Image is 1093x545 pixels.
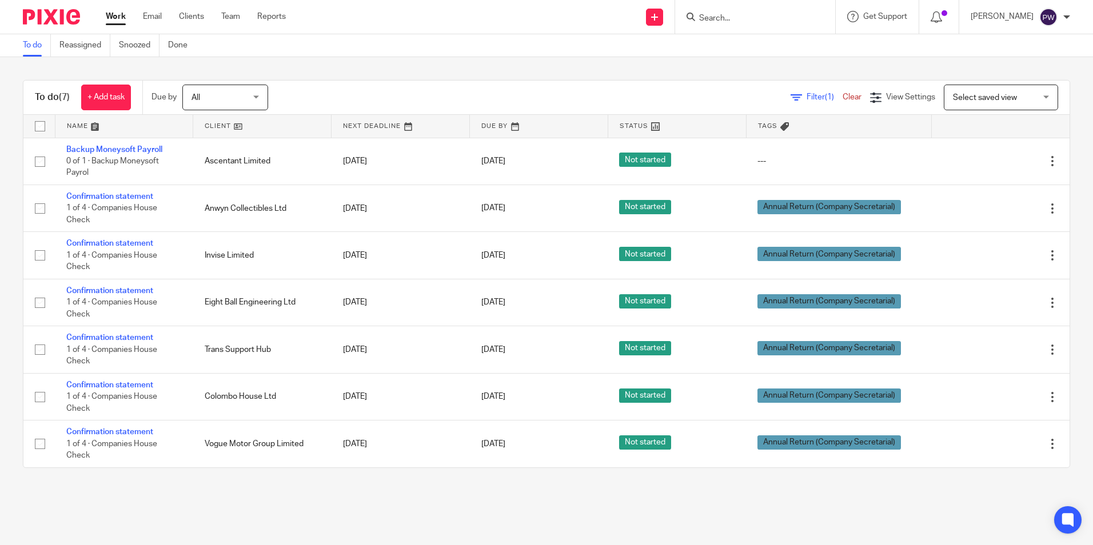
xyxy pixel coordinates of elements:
[698,14,801,24] input: Search
[66,287,153,295] a: Confirmation statement
[481,346,505,354] span: [DATE]
[193,326,332,373] td: Trans Support Hub
[619,341,671,355] span: Not started
[143,11,162,22] a: Email
[193,185,332,231] td: Anwyn Collectibles Ltd
[193,279,332,326] td: Eight Ball Engineering Ltd
[66,346,157,366] span: 1 of 4 · Companies House Check
[332,138,470,185] td: [DATE]
[619,153,671,167] span: Not started
[66,146,162,154] a: Backup Moneysoft Payroll
[66,392,157,412] span: 1 of 4 · Companies House Check
[863,13,907,21] span: Get Support
[825,93,834,101] span: (1)
[119,34,159,57] a: Snoozed
[332,185,470,231] td: [DATE]
[221,11,240,22] a: Team
[481,440,505,448] span: [DATE]
[757,341,901,355] span: Annual Return (Company Secretarial)
[168,34,196,57] a: Done
[757,294,901,308] span: Annual Return (Company Secretarial)
[257,11,286,22] a: Reports
[193,373,332,420] td: Colombo House Ltd
[619,388,671,403] span: Not started
[971,11,1034,22] p: [PERSON_NAME]
[193,138,332,185] td: Ascentant Limited
[66,205,157,225] span: 1 of 4 · Companies House Check
[757,388,901,403] span: Annual Return (Company Secretarial)
[757,247,901,261] span: Annual Return (Company Secretarial)
[807,93,843,101] span: Filter
[66,334,153,342] a: Confirmation statement
[106,11,126,22] a: Work
[151,91,177,103] p: Due by
[66,428,153,436] a: Confirmation statement
[886,93,935,101] span: View Settings
[59,93,70,102] span: (7)
[332,326,470,373] td: [DATE]
[193,232,332,279] td: Invise Limited
[66,251,157,271] span: 1 of 4 · Companies House Check
[23,9,80,25] img: Pixie
[23,34,51,57] a: To do
[481,251,505,259] span: [DATE]
[953,94,1017,102] span: Select saved view
[193,420,332,467] td: Vogue Motor Group Limited
[481,299,505,307] span: [DATE]
[59,34,110,57] a: Reassigned
[758,123,777,129] span: Tags
[66,239,153,247] a: Confirmation statement
[757,200,901,214] span: Annual Return (Company Secretarial)
[481,205,505,213] span: [DATE]
[757,435,901,450] span: Annual Return (Company Secretarial)
[332,279,470,326] td: [DATE]
[66,440,157,460] span: 1 of 4 · Companies House Check
[619,200,671,214] span: Not started
[619,435,671,450] span: Not started
[843,93,861,101] a: Clear
[192,94,200,102] span: All
[81,85,131,110] a: + Add task
[332,232,470,279] td: [DATE]
[619,247,671,261] span: Not started
[35,91,70,103] h1: To do
[481,393,505,401] span: [DATE]
[66,193,153,201] a: Confirmation statement
[619,294,671,308] span: Not started
[481,157,505,165] span: [DATE]
[757,155,920,167] div: ---
[179,11,204,22] a: Clients
[1039,8,1058,26] img: svg%3E
[66,381,153,389] a: Confirmation statement
[332,420,470,467] td: [DATE]
[66,298,157,318] span: 1 of 4 · Companies House Check
[66,157,159,177] span: 0 of 1 · Backup Moneysoft Payrol
[332,373,470,420] td: [DATE]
